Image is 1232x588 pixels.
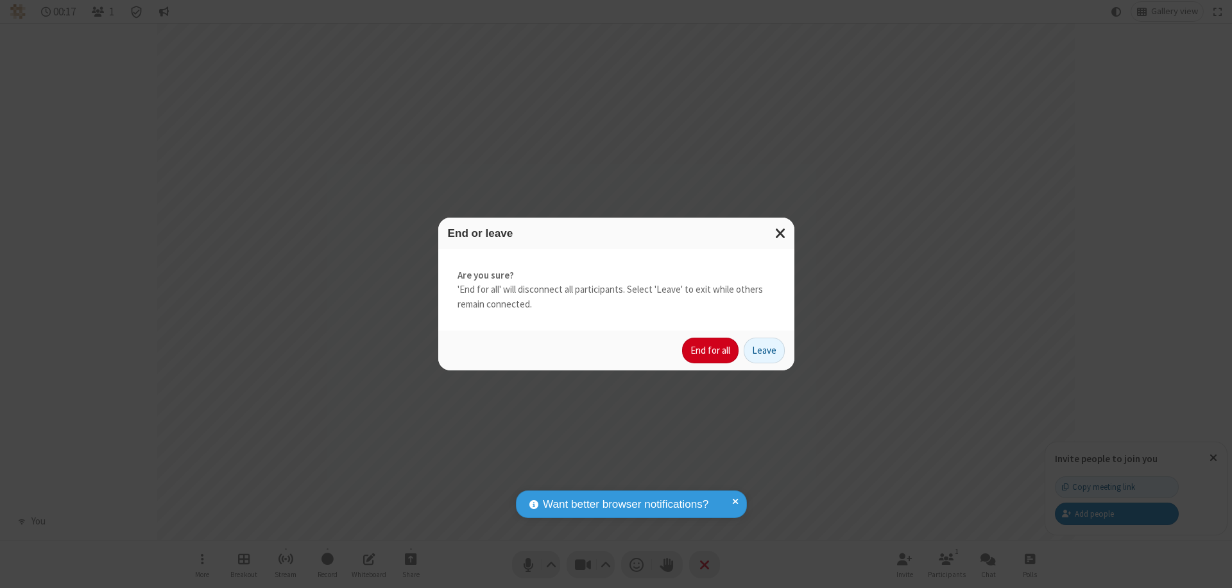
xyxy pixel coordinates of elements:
button: Leave [744,338,785,363]
span: Want better browser notifications? [543,496,708,513]
h3: End or leave [448,227,785,239]
button: End for all [682,338,739,363]
strong: Are you sure? [458,268,775,283]
button: Close modal [767,218,794,249]
div: 'End for all' will disconnect all participants. Select 'Leave' to exit while others remain connec... [438,249,794,331]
